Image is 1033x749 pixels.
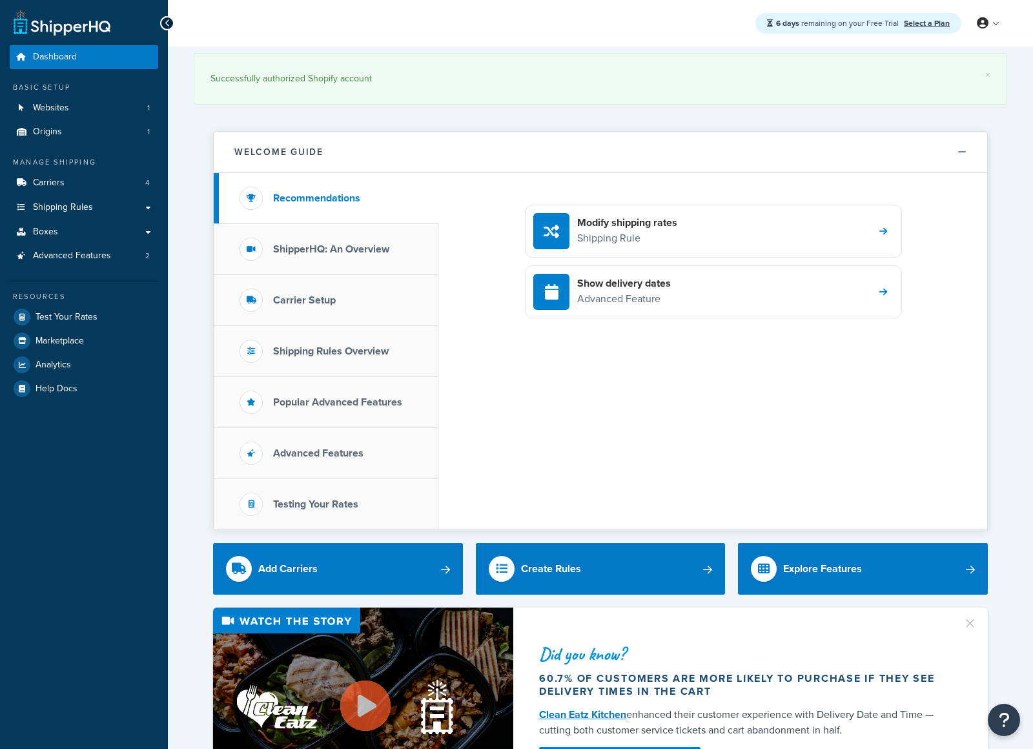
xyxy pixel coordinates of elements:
[36,336,84,347] span: Marketplace
[273,447,363,459] h3: Advanced Features
[273,345,389,357] h3: Shipping Rules Overview
[36,360,71,371] span: Analytics
[539,707,626,722] a: Clean Eatz Kitchen
[33,127,62,138] span: Origins
[10,377,158,400] a: Help Docs
[10,329,158,353] a: Marketplace
[10,171,158,195] li: Carriers
[10,120,158,144] li: Origins
[10,196,158,220] a: Shipping Rules
[10,45,158,69] a: Dashboard
[36,312,97,323] span: Test Your Rates
[10,96,158,120] a: Websites1
[234,147,323,157] h2: Welcome Guide
[738,543,988,595] a: Explore Features
[10,96,158,120] li: Websites
[210,70,990,88] div: Successfully authorized Shopify account
[258,560,318,578] div: Add Carriers
[776,17,799,29] strong: 6 days
[577,291,671,307] p: Advanced Feature
[10,82,158,93] div: Basic Setup
[147,103,150,114] span: 1
[577,276,671,291] h4: Show delivery dates
[10,157,158,168] div: Manage Shipping
[776,17,901,29] span: remaining on your Free Trial
[783,560,862,578] div: Explore Features
[10,291,158,302] div: Resources
[33,178,65,189] span: Carriers
[33,52,77,63] span: Dashboard
[33,202,93,213] span: Shipping Rules
[214,132,987,173] button: Welcome Guide
[273,243,389,255] h3: ShipperHQ: An Overview
[10,120,158,144] a: Origins1
[273,498,358,510] h3: Testing Your Rates
[539,645,947,663] div: Did you know?
[988,704,1020,736] button: Open Resource Center
[33,103,69,114] span: Websites
[10,244,158,268] a: Advanced Features2
[147,127,150,138] span: 1
[33,227,58,238] span: Boxes
[476,543,726,595] a: Create Rules
[985,70,990,80] a: ×
[10,353,158,376] a: Analytics
[539,672,947,698] div: 60.7% of customers are more likely to purchase if they see delivery times in the cart
[521,560,581,578] div: Create Rules
[577,230,677,247] p: Shipping Rule
[273,294,336,306] h3: Carrier Setup
[10,220,158,244] a: Boxes
[273,396,402,408] h3: Popular Advanced Features
[577,216,677,230] h4: Modify shipping rates
[145,178,150,189] span: 4
[273,192,360,204] h3: Recommendations
[904,17,950,29] a: Select a Plan
[213,543,463,595] a: Add Carriers
[10,244,158,268] li: Advanced Features
[539,707,947,738] div: enhanced their customer experience with Delivery Date and Time — cutting both customer service ti...
[33,251,111,262] span: Advanced Features
[10,305,158,329] a: Test Your Rates
[36,384,77,395] span: Help Docs
[145,251,150,262] span: 2
[10,171,158,195] a: Carriers4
